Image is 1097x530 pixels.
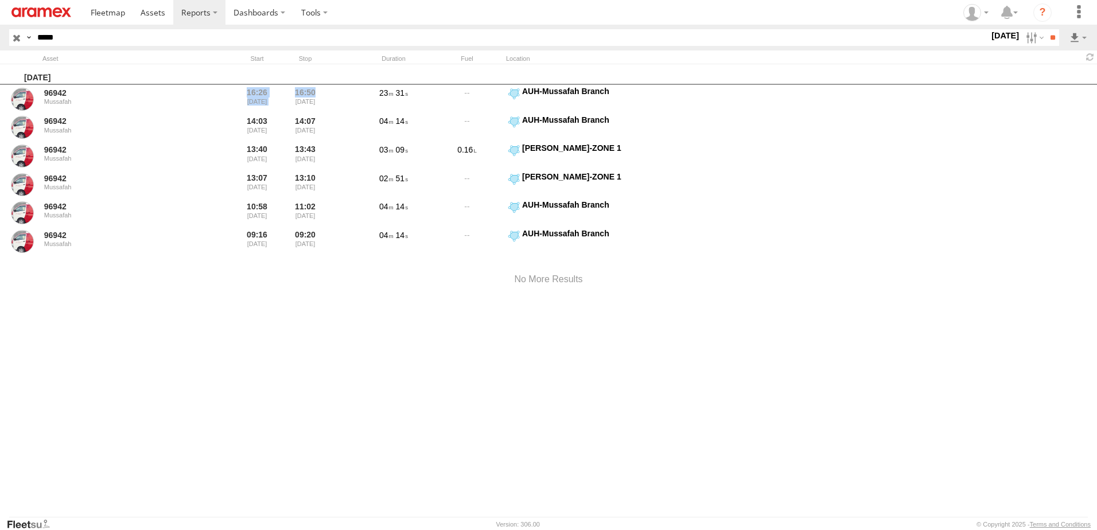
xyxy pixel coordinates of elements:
div: AUH-Mussafah Branch [522,115,648,125]
a: 96942 [44,201,201,212]
div: © Copyright 2025 - [977,521,1091,528]
label: Click to View Event Location [506,228,649,255]
div: Entered prior to selected date range [235,115,279,141]
div: Mussafah [44,155,201,162]
div: AUH-Mussafah Branch [522,86,648,96]
div: Entered prior to selected date range [235,143,279,169]
div: 13:43 [DATE] [283,143,327,169]
label: Search Filter Options [1021,29,1046,46]
span: 04 [379,202,394,211]
div: 0.16 [433,143,501,169]
div: 14:07 [DATE] [283,115,327,141]
span: 04 [379,116,394,126]
span: 02 [379,174,394,183]
div: Version: 306.00 [496,521,540,528]
span: 09 [396,145,408,154]
div: Entered prior to selected date range [235,228,279,255]
div: Entered prior to selected date range [235,200,279,226]
span: 14 [396,231,408,240]
div: 11:02 [DATE] [283,200,327,226]
label: Click to View Event Location [506,115,649,141]
label: Export results as... [1068,29,1088,46]
span: 04 [379,231,394,240]
a: 96942 [44,88,201,98]
label: [DATE] [989,29,1021,42]
div: AUH-Mussafah Branch [522,228,648,239]
label: Click to View Event Location [506,86,649,112]
label: Click to View Event Location [506,143,649,169]
span: 23 [379,88,394,98]
img: aramex-logo.svg [11,7,71,17]
label: Click to View Event Location [506,172,649,198]
span: 31 [396,88,408,98]
a: Visit our Website [6,519,59,530]
div: [PERSON_NAME]-ZONE 1 [522,143,648,153]
label: Search Query [24,29,33,46]
span: 14 [396,202,408,211]
a: 96942 [44,145,201,155]
div: Mussafah [44,127,201,134]
div: Mussafah [44,212,201,219]
div: 13:10 [DATE] [283,172,327,198]
label: Click to View Event Location [506,200,649,226]
div: AUH-Mussafah Branch [522,200,648,210]
div: Mussafah [44,98,201,105]
div: 09:20 [DATE] [283,228,327,255]
a: 96942 [44,116,201,126]
div: Entered prior to selected date range [235,86,279,112]
div: Mussafah [44,184,201,190]
span: 51 [396,174,408,183]
span: 14 [396,116,408,126]
span: 03 [379,145,394,154]
a: 96942 [44,173,201,184]
a: 96942 [44,230,201,240]
div: Entered prior to selected date range [235,172,279,198]
a: Terms and Conditions [1030,521,1091,528]
div: Mussafah [44,240,201,247]
div: [PERSON_NAME]-ZONE 1 [522,172,648,182]
i: ? [1033,3,1052,22]
div: 16:50 [DATE] [283,86,327,112]
div: Mohammedazath Nainamohammed [959,4,993,21]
